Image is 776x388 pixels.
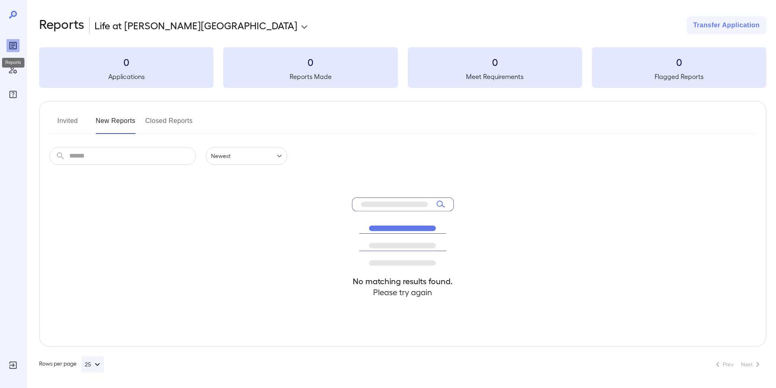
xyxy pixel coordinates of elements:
h2: Reports [39,16,84,34]
h3: 0 [39,55,213,68]
h5: Reports Made [223,72,398,81]
div: Log Out [7,359,20,372]
h5: Meet Requirements [408,72,582,81]
h5: Applications [39,72,213,81]
div: FAQ [7,88,20,101]
h3: 0 [592,55,766,68]
div: Reports [2,58,24,68]
button: Invited [49,114,86,134]
nav: pagination navigation [709,358,766,371]
div: Newest [206,147,287,165]
h4: No matching results found. [352,276,454,287]
div: Rows per page [39,356,104,373]
div: Reports [7,39,20,52]
p: Life at [PERSON_NAME][GEOGRAPHIC_DATA] [95,19,297,32]
button: New Reports [96,114,136,134]
summary: 0Applications0Reports Made0Meet Requirements0Flagged Reports [39,47,766,88]
h3: 0 [223,55,398,68]
h4: Please try again [352,287,454,298]
div: Manage Users [7,64,20,77]
button: Transfer Application [687,16,766,34]
h5: Flagged Reports [592,72,766,81]
button: 25 [81,356,104,373]
h3: 0 [408,55,582,68]
button: Closed Reports [145,114,193,134]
